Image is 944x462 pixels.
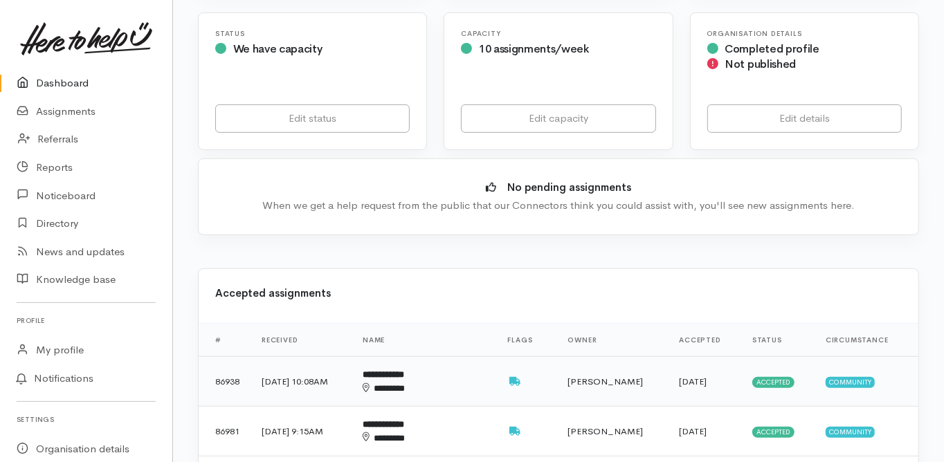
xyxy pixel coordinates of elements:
h6: Settings [17,410,156,429]
a: Edit status [215,104,410,133]
td: [DATE] 10:08AM [251,357,352,407]
span: Not published [725,57,796,71]
b: No pending assignments [507,181,631,194]
div: When we get a help request from the public that our Connectors think you could assist with, you'l... [219,198,898,214]
h6: Capacity [461,30,655,37]
a: Edit details [707,104,902,133]
span: Accepted [752,377,795,388]
time: [DATE] [680,425,707,437]
th: Owner [557,324,669,357]
h6: Organisation Details [707,30,902,37]
td: [PERSON_NAME] [557,357,669,407]
td: [DATE] 9:15AM [251,407,352,456]
b: Accepted assignments [215,286,331,299]
span: Accepted [752,427,795,438]
a: Edit capacity [461,104,655,133]
td: [PERSON_NAME] [557,407,669,456]
th: Flags [496,324,556,357]
span: Completed profile [725,41,819,56]
span: 10 assignments/week [479,41,589,56]
span: We have capacity [233,41,323,56]
td: 86938 [199,357,251,407]
th: Accepted [669,324,741,357]
th: Received [251,324,352,357]
th: Circumstance [815,324,918,357]
span: Community [826,427,875,438]
th: # [199,324,251,357]
time: [DATE] [680,376,707,387]
td: 86981 [199,407,251,456]
th: Name [352,324,496,357]
span: Community [826,377,875,388]
th: Status [741,324,815,357]
h6: Status [215,30,410,37]
h6: Profile [17,311,156,330]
